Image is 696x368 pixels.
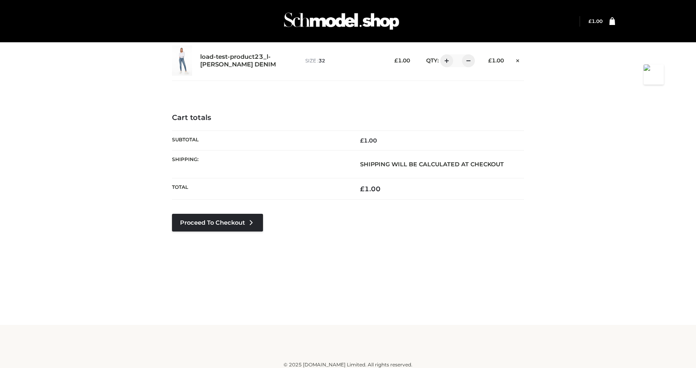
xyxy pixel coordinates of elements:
a: load-test-product23_l-[PERSON_NAME] DENIM [200,53,288,68]
strong: Shipping will be calculated at checkout [360,161,504,168]
a: £1.00 [588,18,603,24]
div: QTY: [418,54,472,67]
th: Total [172,178,348,200]
a: Remove this item [512,54,524,65]
h4: Cart totals [172,114,524,122]
span: £ [360,137,364,144]
span: £ [394,57,398,64]
img: Schmodel Admin 964 [281,5,402,37]
th: Shipping: [172,150,348,178]
bdi: 1.00 [360,137,377,144]
bdi: 1.00 [488,57,504,64]
bdi: 1.00 [394,57,410,64]
a: Proceed to Checkout [172,214,263,232]
th: Subtotal [172,130,348,150]
bdi: 1.00 [360,185,381,193]
span: £ [360,185,365,193]
span: £ [488,57,492,64]
span: £ [588,18,592,24]
img: load-test-product23_l-PARKER SMITH DENIM - 32 [172,45,192,76]
span: 32 [319,58,325,64]
p: size : [305,57,378,64]
bdi: 1.00 [588,18,603,24]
